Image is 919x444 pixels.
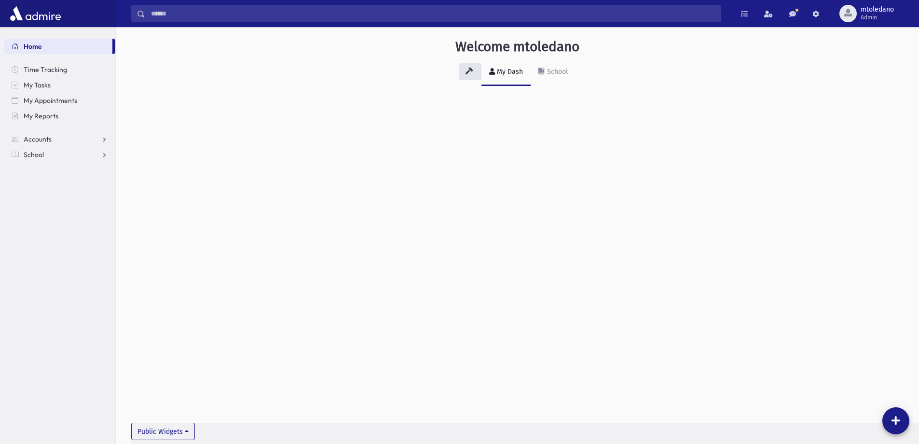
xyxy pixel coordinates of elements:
[24,65,67,74] span: Time Tracking
[24,42,42,51] span: Home
[24,81,51,89] span: My Tasks
[531,59,576,86] a: School
[4,108,115,124] a: My Reports
[145,5,721,22] input: Search
[481,59,531,86] a: My Dash
[545,68,568,76] div: School
[8,4,63,23] img: AdmirePro
[495,68,523,76] div: My Dash
[4,131,115,147] a: Accounts
[4,39,112,54] a: Home
[24,150,44,159] span: School
[24,112,58,120] span: My Reports
[4,93,115,108] a: My Appointments
[4,62,115,77] a: Time Tracking
[4,77,115,93] a: My Tasks
[4,147,115,162] a: School
[24,96,77,105] span: My Appointments
[131,423,195,440] button: Public Widgets
[24,135,52,143] span: Accounts
[455,39,579,55] h3: Welcome mtoledano
[861,6,894,14] span: mtoledano
[861,14,894,21] span: Admin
